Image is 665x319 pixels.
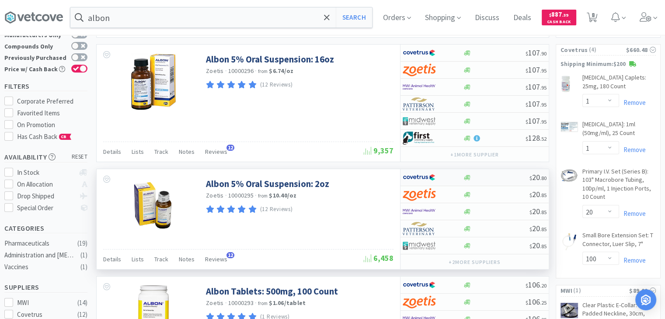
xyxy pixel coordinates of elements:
[403,205,435,218] img: f6b2451649754179b5b4e0c70c3f7cb0_2.png
[547,20,571,25] span: Cash Back
[206,67,224,75] a: Zoetis
[205,255,227,263] span: Reviews
[206,299,224,307] a: Zoetis
[206,53,334,65] a: Albon 5% Oral Suspension: 16oz
[17,96,88,107] div: Corporate Preferred
[4,152,87,162] h5: Availability
[526,282,528,289] span: $
[4,81,87,91] h5: Filters
[228,191,254,199] span: 10000295
[526,280,547,290] span: 106
[17,132,72,141] span: Has Cash Back
[4,282,87,292] h5: Suppliers
[582,73,656,94] a: [MEDICAL_DATA] Caplets: 25mg, 180 Count
[561,169,578,182] img: 20a54f77e9ba4c2e8b44d62a4143d2a9_405038.png
[526,116,547,126] span: 107
[526,67,528,74] span: $
[619,146,646,154] a: Remove
[225,191,227,199] span: ·
[205,148,227,156] span: Reviews
[529,172,547,182] span: 20
[260,80,293,90] p: (12 Reviews)
[403,188,435,201] img: a673e5ab4e5e497494167fe422e9a3ab.png
[225,299,227,307] span: ·
[403,97,435,111] img: f5e969b455434c6296c6d81ef179fa71_3.png
[540,67,547,74] span: . 95
[540,50,547,57] span: . 90
[526,65,547,75] span: 107
[403,80,435,94] img: f6b2451649754179b5b4e0c70c3f7cb0_2.png
[77,298,87,308] div: ( 14 )
[179,255,195,263] span: Notes
[540,84,547,91] span: . 95
[635,289,656,310] div: Open Intercom Messenger
[540,135,547,142] span: . 52
[403,222,435,235] img: f5e969b455434c6296c6d81ef179fa71_3.png
[526,118,528,125] span: $
[4,262,75,272] div: Vaccines
[540,118,547,125] span: . 95
[226,145,234,151] span: 12
[510,14,535,22] a: Deals
[364,146,393,156] span: 9,357
[562,12,568,18] span: . 39
[17,191,75,201] div: Drop Shipped
[529,189,547,199] span: 20
[626,45,656,55] div: $660.48
[529,209,532,215] span: $
[540,209,547,215] span: . 85
[17,179,75,190] div: On Allocation
[125,53,182,110] img: 0b4d16913e9645778dd4aab3744db5ae_151885.jpeg
[526,133,547,143] span: 128
[582,120,656,141] a: [MEDICAL_DATA]: 1ml (50mg/ml), 25 Count
[529,192,532,198] span: $
[582,231,656,252] a: Small Bore Extension Set: T Connector, Luer Slip, 7"
[255,67,257,75] span: ·
[526,99,547,109] span: 107
[572,286,629,295] span: ( 1 )
[260,205,293,214] p: (12 Reviews)
[336,7,372,28] button: Search
[403,46,435,59] img: 77fca1acd8b6420a9015268ca798ef17_1.png
[403,63,435,76] img: a673e5ab4e5e497494167fe422e9a3ab.png
[619,256,646,264] a: Remove
[529,243,532,250] span: $
[403,114,435,128] img: 4dd14cff54a648ac9e977f0c5da9bc2e_5.png
[206,191,224,199] a: Zoetis
[4,223,87,233] h5: Categories
[529,223,547,233] span: 20
[4,65,67,72] div: Price w/ Cash Back
[17,167,75,178] div: In Stock
[154,148,168,156] span: Track
[583,15,601,23] a: 8
[364,253,393,263] span: 6,458
[4,31,67,38] div: Manufacturers Only
[80,262,87,272] div: ( 1 )
[225,67,227,75] span: ·
[561,45,588,55] span: Covetrus
[529,206,547,216] span: 20
[17,108,88,118] div: Favorited Items
[526,84,528,91] span: $
[542,6,576,29] a: $887.39Cash Back
[128,178,178,235] img: acfff99aa9e5402a8476f570196aac05_142212.png
[403,132,435,145] img: 67d67680309e4a0bb49a5ff0391dcc42_6.png
[526,135,528,142] span: $
[4,250,75,260] div: Administration and [MEDICAL_DATA]
[258,68,268,74] span: from
[549,10,568,18] span: 887
[471,14,503,22] a: Discuss
[446,149,503,161] button: +1more supplier
[403,239,435,252] img: 4dd14cff54a648ac9e977f0c5da9bc2e_5.png
[269,67,293,75] strong: $6.74 / oz
[72,153,88,162] span: reset
[77,238,87,249] div: ( 19 )
[132,255,144,263] span: Lists
[561,303,578,318] img: 49568e65bea1454790991d0b9f7887ab_6784.png
[80,250,87,260] div: ( 1 )
[17,120,88,130] div: On Promotion
[526,82,547,92] span: 107
[561,286,572,295] span: MWI
[258,300,268,306] span: from
[226,252,234,258] span: 12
